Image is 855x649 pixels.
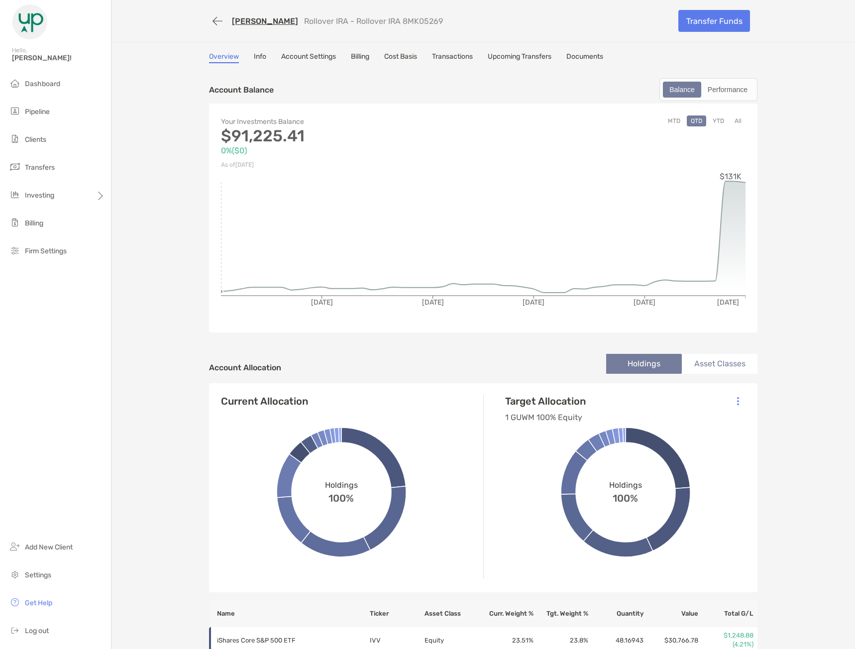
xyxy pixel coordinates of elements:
th: Asset Class [424,600,479,627]
th: Quantity [589,600,643,627]
span: Billing [25,219,43,227]
img: investing icon [9,189,21,201]
p: 0% ( $0 ) [221,144,483,157]
p: Account Balance [209,84,274,96]
li: Asset Classes [682,354,757,374]
p: $91,225.41 [221,130,483,142]
span: Holdings [325,480,358,490]
div: Balance [664,83,700,97]
button: MTD [664,115,684,126]
button: All [731,115,746,126]
a: Overview [209,52,239,63]
p: (4.21%) [699,640,753,649]
h4: Target Allocation [505,395,586,407]
th: Ticker [369,600,424,627]
img: settings icon [9,568,21,580]
a: Transfer Funds [678,10,750,32]
span: 100% [328,490,354,504]
li: Holdings [606,354,682,374]
button: QTD [687,115,706,126]
div: Performance [702,83,753,97]
span: [PERSON_NAME]! [12,54,105,62]
span: Investing [25,191,54,200]
span: 100% [613,490,638,504]
h4: Current Allocation [221,395,308,407]
a: Account Settings [281,52,336,63]
img: Zoe Logo [12,4,48,40]
span: Holdings [609,480,642,490]
a: Cost Basis [384,52,417,63]
img: transfers icon [9,161,21,173]
a: [PERSON_NAME] [232,16,298,26]
th: Name [209,600,369,627]
p: As of [DATE] [221,159,483,171]
span: Add New Client [25,543,73,551]
span: Clients [25,135,46,144]
span: Get Help [25,599,52,607]
span: Settings [25,571,51,579]
tspan: [DATE] [717,298,739,307]
img: billing icon [9,216,21,228]
span: Firm Settings [25,247,67,255]
span: Transfers [25,163,55,172]
tspan: [DATE] [422,298,444,307]
span: Dashboard [25,80,60,88]
img: firm-settings icon [9,244,21,256]
th: Value [644,600,699,627]
p: Your Investments Balance [221,115,483,128]
img: clients icon [9,133,21,145]
th: Tgt. Weight % [534,600,589,627]
h4: Account Allocation [209,363,281,372]
img: get-help icon [9,596,21,608]
a: Info [254,52,266,63]
p: 1 GUWM 100% Equity [505,411,586,424]
img: dashboard icon [9,77,21,89]
button: YTD [709,115,728,126]
a: Upcoming Transfers [488,52,551,63]
a: Documents [566,52,603,63]
tspan: $131K [720,172,742,181]
span: Pipeline [25,108,50,116]
div: segmented control [659,78,757,101]
img: Icon List Menu [737,397,739,406]
p: iShares Core S&P 500 ETF [217,634,356,647]
th: Total G/L [699,600,757,627]
tspan: [DATE] [523,298,544,307]
img: add_new_client icon [9,541,21,552]
img: logout icon [9,624,21,636]
th: Curr. Weight % [479,600,534,627]
tspan: [DATE] [311,298,333,307]
p: $1,248.88 [699,631,753,640]
a: Billing [351,52,369,63]
p: Rollover IRA - Rollover IRA 8MK05269 [304,16,443,26]
tspan: [DATE] [634,298,655,307]
span: Log out [25,627,49,635]
a: Transactions [432,52,473,63]
img: pipeline icon [9,105,21,117]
